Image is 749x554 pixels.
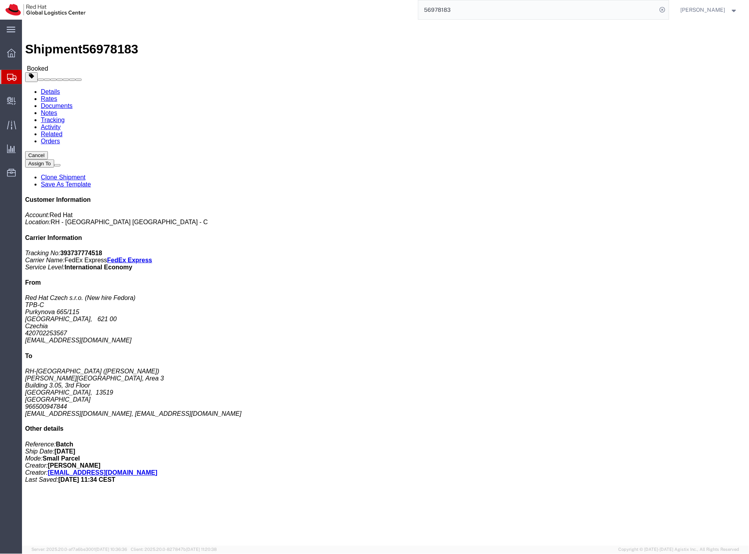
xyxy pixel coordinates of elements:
span: Filip Lizuch [681,5,725,14]
iframe: FS Legacy Container [22,20,749,546]
span: Client: 2025.20.0-827847b [131,547,217,552]
span: [DATE] 10:36:36 [95,547,127,552]
span: Copyright © [DATE]-[DATE] Agistix Inc., All Rights Reserved [619,547,740,553]
button: [PERSON_NAME] [680,5,738,15]
span: Server: 2025.20.0-af7a6be3001 [31,547,127,552]
img: logo [5,4,86,16]
span: [DATE] 11:20:38 [186,547,217,552]
input: Search for shipment number, reference number [418,0,657,19]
